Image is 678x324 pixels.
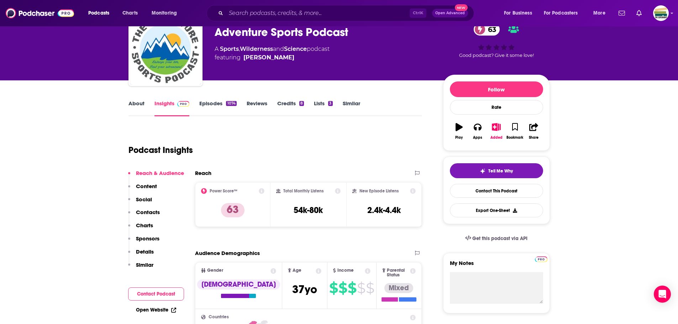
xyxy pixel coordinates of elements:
span: 37 yo [292,282,317,296]
a: 37yo [292,286,317,295]
h2: Power Score™ [210,188,237,193]
button: Export One-Sheet [450,203,543,217]
h1: Podcast Insights [128,145,193,155]
p: Charts [136,222,153,229]
button: Share [524,118,543,144]
button: Content [128,183,157,196]
span: Open Advanced [435,11,465,15]
button: Contact Podcast [128,287,184,301]
span: 63 [481,23,500,36]
div: [PERSON_NAME] [243,53,294,62]
h3: 2.4k-4.4k [367,205,401,216]
div: Open Intercom Messenger [654,286,671,303]
h2: Reach [195,170,211,176]
span: $ [348,282,356,294]
div: Bookmark [506,136,523,140]
img: User Profile [653,5,669,21]
span: For Podcasters [544,8,578,18]
span: $ [357,282,365,294]
span: Tell Me Why [488,168,513,174]
button: open menu [83,7,119,19]
span: Good podcast? Give it some love! [459,53,534,58]
span: $ [338,282,347,294]
span: Logged in as ExperimentPublicist [653,5,669,21]
div: [DEMOGRAPHIC_DATA] [197,280,280,290]
img: Adventure Sports Podcast [130,14,201,85]
img: tell me why sparkle [480,168,485,174]
h2: Audience Demographics [195,250,260,256]
div: Apps [473,136,482,140]
span: For Business [504,8,532,18]
span: Gender [207,268,223,273]
span: More [593,8,605,18]
button: Charts [128,222,153,235]
a: Show notifications dropdown [634,7,645,19]
span: Parental Status [387,268,409,277]
span: Monitoring [152,8,177,18]
span: and [273,46,284,52]
p: Sponsors [136,235,159,242]
div: 1074 [226,101,236,106]
a: Credits8 [277,100,304,116]
div: Mixed [384,283,413,293]
a: InsightsPodchaser Pro [154,100,190,116]
span: Charts [122,8,138,18]
span: featuring [215,53,330,62]
h2: New Episode Listens [359,188,399,193]
label: My Notes [450,260,543,272]
a: Open Website [136,307,176,313]
div: 3 [328,101,332,106]
button: open menu [499,7,541,19]
div: 8 [299,101,304,106]
a: Charts [118,7,142,19]
a: Contact This Podcast [450,184,543,198]
a: About [128,100,144,116]
button: Details [128,248,154,261]
button: open menu [539,7,588,19]
span: $ [329,282,338,294]
div: Play [455,136,463,140]
p: Social [136,196,152,203]
a: Wilderness [240,46,273,52]
span: Ctrl K [410,9,426,18]
button: open menu [147,7,186,19]
div: Added [490,136,503,140]
img: Podchaser Pro [535,256,547,262]
button: Apps [468,118,487,144]
a: Similar [343,100,360,116]
button: Added [487,118,505,144]
span: Get this podcast via API [472,235,527,241]
a: Show notifications dropdown [616,7,628,19]
a: Science [284,46,307,52]
span: Countries [209,315,229,319]
p: 63 [221,203,245,217]
div: A podcast [215,45,330,62]
span: Age [293,268,301,273]
button: Follow [450,81,543,97]
button: Open AdvancedNew [432,9,468,17]
a: Reviews [247,100,267,116]
p: Details [136,248,154,255]
button: Play [450,118,468,144]
a: Episodes1074 [199,100,236,116]
a: [DEMOGRAPHIC_DATA] [197,280,280,298]
p: Reach & Audience [136,170,184,176]
a: Get this podcast via API [459,230,534,247]
button: Similar [128,261,153,275]
div: Share [529,136,538,140]
button: tell me why sparkleTell Me Why [450,163,543,178]
span: $ [366,282,374,294]
a: Mixed [382,283,416,302]
div: Rate [450,100,543,115]
button: Bookmark [506,118,524,144]
span: Podcasts [88,8,109,18]
button: Sponsors [128,235,159,248]
a: $$$$$ [329,282,374,294]
div: 63Good podcast? Give it some love! [443,18,550,63]
button: open menu [588,7,614,19]
h2: Total Monthly Listens [283,188,324,193]
img: Podchaser - Follow, Share and Rate Podcasts [6,6,74,20]
a: 63 [474,23,500,36]
h3: 54k-80k [294,205,323,216]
